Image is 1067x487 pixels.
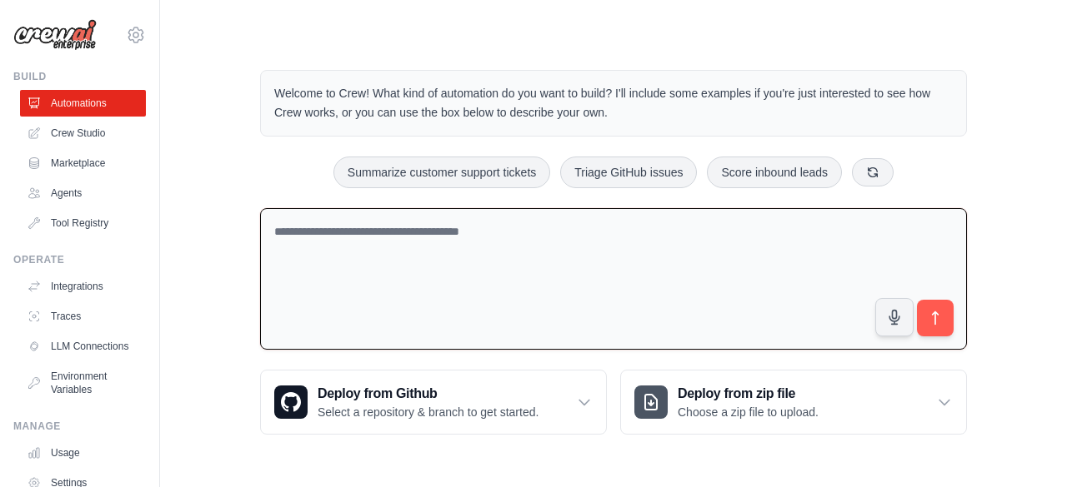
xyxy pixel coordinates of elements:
[13,70,146,83] div: Build
[678,404,819,420] p: Choose a zip file to upload.
[274,84,953,122] p: Welcome to Crew! What kind of automation do you want to build? I'll include some examples if you'...
[13,420,146,433] div: Manage
[20,333,146,360] a: LLM Connections
[20,180,146,206] a: Agents
[333,157,550,188] button: Summarize customer support tickets
[20,210,146,236] a: Tool Registry
[20,363,146,403] a: Environment Variables
[707,157,842,188] button: Score inbound leads
[560,157,697,188] button: Triage GitHub issues
[20,120,146,147] a: Crew Studio
[678,384,819,404] h3: Deploy from zip file
[984,407,1067,487] iframe: Chat Widget
[984,407,1067,487] div: 채팅 위젯
[20,273,146,300] a: Integrations
[13,19,97,51] img: Logo
[318,404,539,420] p: Select a repository & branch to get started.
[20,303,146,330] a: Traces
[20,90,146,117] a: Automations
[13,253,146,266] div: Operate
[20,150,146,176] a: Marketplace
[318,384,539,404] h3: Deploy from Github
[20,440,146,466] a: Usage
